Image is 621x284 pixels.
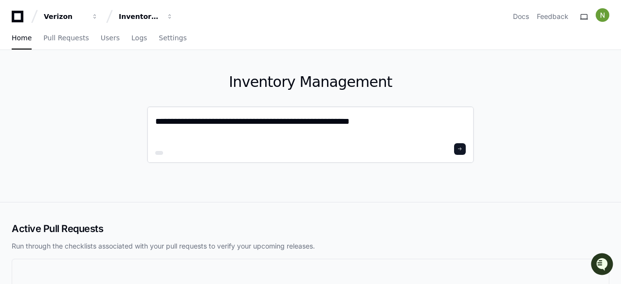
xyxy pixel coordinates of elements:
[40,8,102,25] button: Verizon
[44,12,86,21] div: Verizon
[101,27,120,50] a: Users
[590,252,616,278] iframe: Open customer support
[12,222,609,235] h2: Active Pull Requests
[147,73,474,91] h1: Inventory Management
[537,12,568,21] button: Feedback
[119,12,161,21] div: Inventory Management
[159,27,186,50] a: Settings
[97,102,118,109] span: Pylon
[131,27,147,50] a: Logs
[12,27,32,50] a: Home
[115,8,177,25] button: Inventory Management
[10,39,177,54] div: Welcome
[33,82,141,90] div: We're offline, but we'll be back soon!
[12,241,609,251] p: Run through the checklists associated with your pull requests to verify your upcoming releases.
[10,72,27,90] img: 1756235613930-3d25f9e4-fa56-45dd-b3ad-e072dfbd1548
[10,10,29,29] img: PlayerZero
[159,35,186,41] span: Settings
[165,75,177,87] button: Start new chat
[43,35,89,41] span: Pull Requests
[513,12,529,21] a: Docs
[101,35,120,41] span: Users
[596,8,609,22] img: ACg8ocIiWXJC7lEGJNqNt4FHmPVymFM05ITMeS-frqobA_m8IZ6TxA=s96-c
[33,72,160,82] div: Start new chat
[12,35,32,41] span: Home
[131,35,147,41] span: Logs
[69,101,118,109] a: Powered byPylon
[43,27,89,50] a: Pull Requests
